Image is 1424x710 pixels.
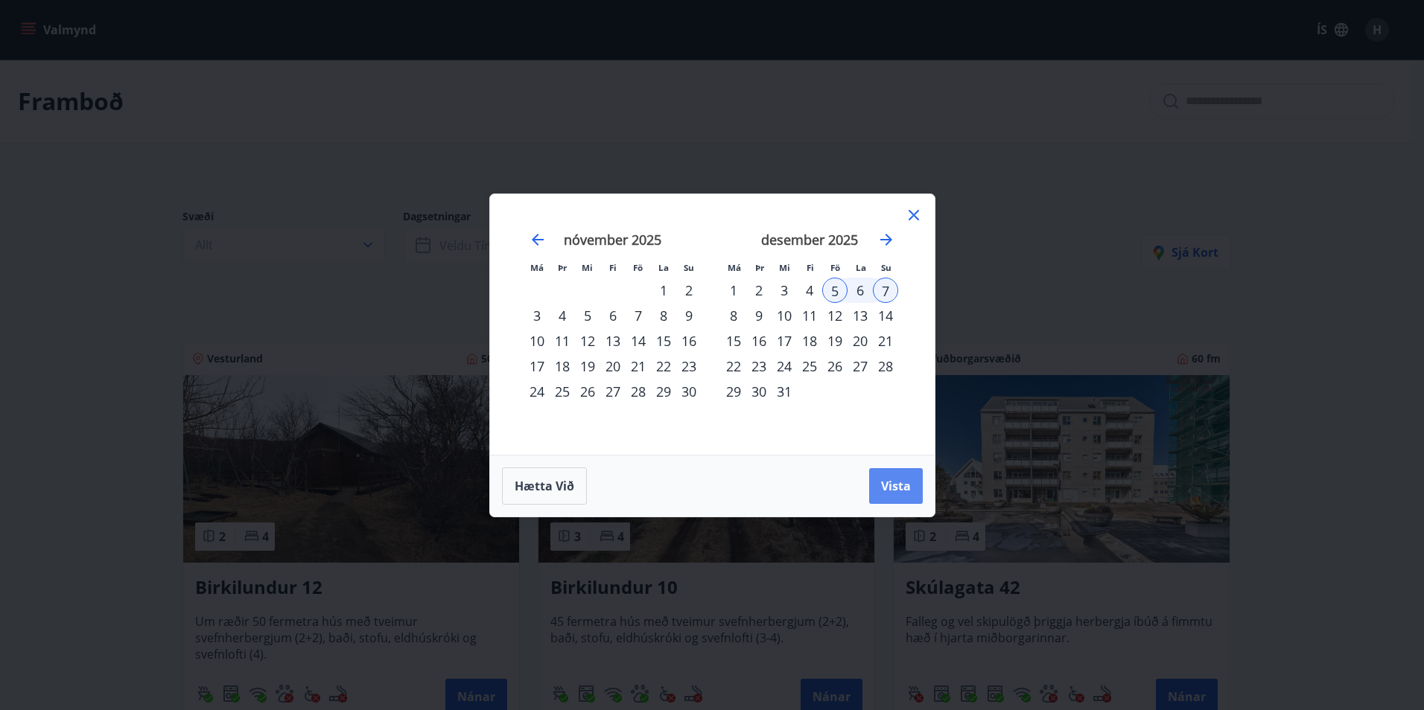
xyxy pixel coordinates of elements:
td: Choose mánudagur, 17. nóvember 2025 as your check-in date. It’s available. [524,354,550,379]
td: Choose þriðjudagur, 16. desember 2025 as your check-in date. It’s available. [746,328,772,354]
td: Choose föstudagur, 12. desember 2025 as your check-in date. It’s available. [822,303,848,328]
div: 18 [550,354,575,379]
td: Choose þriðjudagur, 30. desember 2025 as your check-in date. It’s available. [746,379,772,404]
td: Choose laugardagur, 15. nóvember 2025 as your check-in date. It’s available. [651,328,676,354]
div: 17 [524,354,550,379]
div: Move forward to switch to the next month. [877,231,895,249]
div: 16 [746,328,772,354]
div: 8 [721,303,746,328]
td: Choose þriðjudagur, 11. nóvember 2025 as your check-in date. It’s available. [550,328,575,354]
td: Choose laugardagur, 13. desember 2025 as your check-in date. It’s available. [848,303,873,328]
div: Calendar [508,212,917,437]
td: Choose mánudagur, 10. nóvember 2025 as your check-in date. It’s available. [524,328,550,354]
td: Choose föstudagur, 26. desember 2025 as your check-in date. It’s available. [822,354,848,379]
td: Choose miðvikudagur, 19. nóvember 2025 as your check-in date. It’s available. [575,354,600,379]
div: 3 [772,278,797,303]
td: Choose sunnudagur, 16. nóvember 2025 as your check-in date. It’s available. [676,328,702,354]
div: 19 [822,328,848,354]
div: 25 [797,354,822,379]
td: Choose þriðjudagur, 4. nóvember 2025 as your check-in date. It’s available. [550,303,575,328]
td: Choose miðvikudagur, 17. desember 2025 as your check-in date. It’s available. [772,328,797,354]
small: La [658,262,669,273]
small: Fö [830,262,840,273]
div: 28 [873,354,898,379]
div: 11 [550,328,575,354]
div: 15 [721,328,746,354]
td: Choose sunnudagur, 28. desember 2025 as your check-in date. It’s available. [873,354,898,379]
td: Choose sunnudagur, 14. desember 2025 as your check-in date. It’s available. [873,303,898,328]
small: Mi [779,262,790,273]
td: Choose fimmtudagur, 27. nóvember 2025 as your check-in date. It’s available. [600,379,626,404]
div: 10 [524,328,550,354]
div: 1 [651,278,676,303]
td: Choose fimmtudagur, 11. desember 2025 as your check-in date. It’s available. [797,303,822,328]
div: 25 [550,379,575,404]
td: Choose laugardagur, 22. nóvember 2025 as your check-in date. It’s available. [651,354,676,379]
small: Fi [807,262,814,273]
div: 21 [626,354,651,379]
td: Choose föstudagur, 21. nóvember 2025 as your check-in date. It’s available. [626,354,651,379]
div: 27 [848,354,873,379]
div: 7 [873,278,898,303]
div: 19 [575,354,600,379]
div: 8 [651,303,676,328]
td: Choose sunnudagur, 9. nóvember 2025 as your check-in date. It’s available. [676,303,702,328]
div: 29 [651,379,676,404]
td: Choose laugardagur, 27. desember 2025 as your check-in date. It’s available. [848,354,873,379]
td: Choose þriðjudagur, 23. desember 2025 as your check-in date. It’s available. [746,354,772,379]
span: Hætta við [515,478,574,494]
td: Choose miðvikudagur, 3. desember 2025 as your check-in date. It’s available. [772,278,797,303]
td: Choose laugardagur, 29. nóvember 2025 as your check-in date. It’s available. [651,379,676,404]
td: Choose laugardagur, 1. nóvember 2025 as your check-in date. It’s available. [651,278,676,303]
td: Choose miðvikudagur, 31. desember 2025 as your check-in date. It’s available. [772,379,797,404]
div: 18 [797,328,822,354]
span: Vista [881,478,911,494]
div: 28 [626,379,651,404]
div: 1 [721,278,746,303]
div: 4 [550,303,575,328]
td: Selected as start date. föstudagur, 5. desember 2025 [822,278,848,303]
small: Mi [582,262,593,273]
td: Choose fimmtudagur, 6. nóvember 2025 as your check-in date. It’s available. [600,303,626,328]
div: 31 [772,379,797,404]
div: 27 [600,379,626,404]
div: 4 [797,278,822,303]
td: Choose föstudagur, 28. nóvember 2025 as your check-in date. It’s available. [626,379,651,404]
td: Choose laugardagur, 20. desember 2025 as your check-in date. It’s available. [848,328,873,354]
div: 14 [873,303,898,328]
div: 6 [600,303,626,328]
small: Fi [609,262,617,273]
td: Choose mánudagur, 8. desember 2025 as your check-in date. It’s available. [721,303,746,328]
div: 26 [575,379,600,404]
button: Vista [869,468,923,504]
td: Choose fimmtudagur, 13. nóvember 2025 as your check-in date. It’s available. [600,328,626,354]
td: Choose mánudagur, 22. desember 2025 as your check-in date. It’s available. [721,354,746,379]
div: 13 [848,303,873,328]
td: Choose þriðjudagur, 2. desember 2025 as your check-in date. It’s available. [746,278,772,303]
div: 22 [651,354,676,379]
div: 15 [651,328,676,354]
small: Má [728,262,741,273]
div: 7 [626,303,651,328]
td: Choose fimmtudagur, 25. desember 2025 as your check-in date. It’s available. [797,354,822,379]
td: Choose þriðjudagur, 18. nóvember 2025 as your check-in date. It’s available. [550,354,575,379]
div: 20 [848,328,873,354]
td: Choose sunnudagur, 23. nóvember 2025 as your check-in date. It’s available. [676,354,702,379]
td: Choose mánudagur, 24. nóvember 2025 as your check-in date. It’s available. [524,379,550,404]
div: Move backward to switch to the previous month. [529,231,547,249]
td: Selected. laugardagur, 6. desember 2025 [848,278,873,303]
div: 2 [746,278,772,303]
td: Selected as end date. sunnudagur, 7. desember 2025 [873,278,898,303]
td: Choose miðvikudagur, 12. nóvember 2025 as your check-in date. It’s available. [575,328,600,354]
td: Choose miðvikudagur, 26. nóvember 2025 as your check-in date. It’s available. [575,379,600,404]
td: Choose þriðjudagur, 25. nóvember 2025 as your check-in date. It’s available. [550,379,575,404]
small: Su [881,262,891,273]
div: 20 [600,354,626,379]
div: 2 [676,278,702,303]
div: 11 [797,303,822,328]
div: 12 [822,303,848,328]
small: Su [684,262,694,273]
td: Choose mánudagur, 1. desember 2025 as your check-in date. It’s available. [721,278,746,303]
td: Choose fimmtudagur, 20. nóvember 2025 as your check-in date. It’s available. [600,354,626,379]
td: Choose föstudagur, 19. desember 2025 as your check-in date. It’s available. [822,328,848,354]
